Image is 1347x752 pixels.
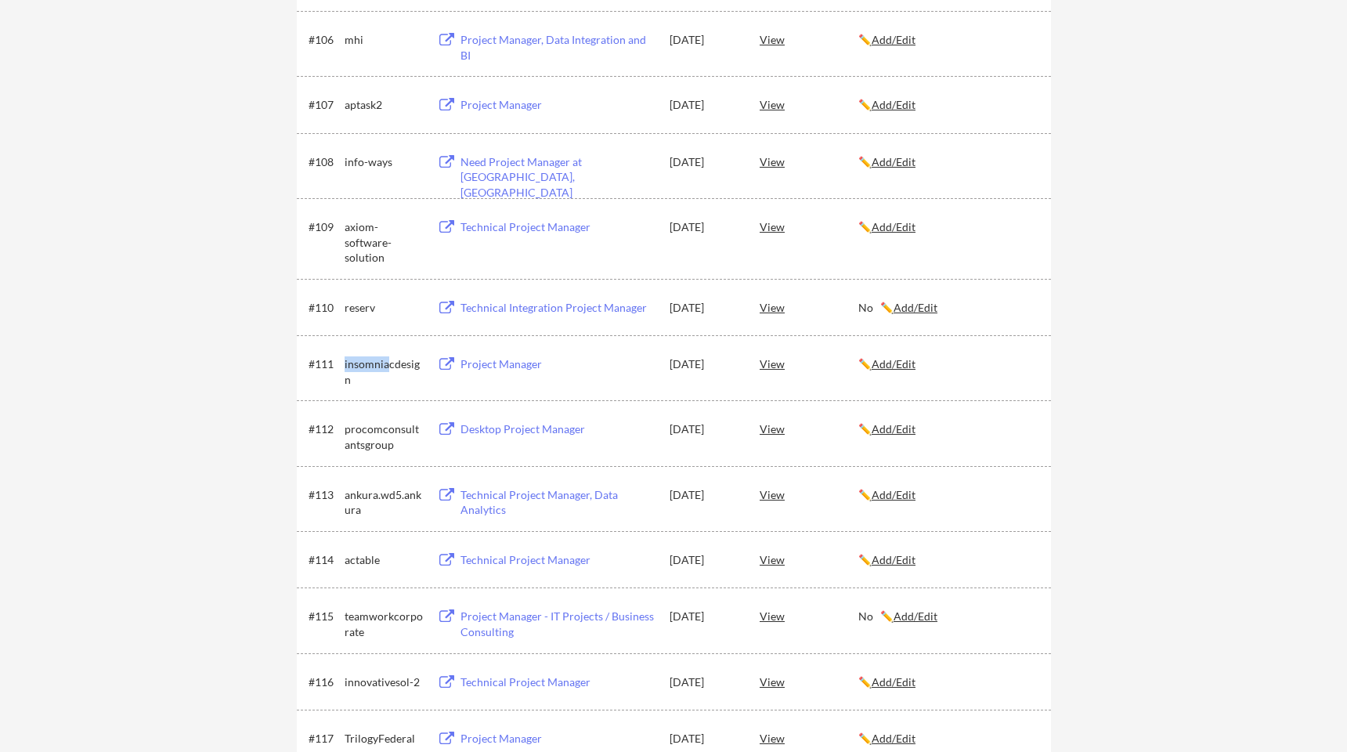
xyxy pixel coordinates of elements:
div: Project Manager [460,356,655,372]
u: Add/Edit [872,422,915,436]
div: View [760,147,858,175]
div: #115 [309,609,339,624]
div: #113 [309,487,339,503]
div: Technical Integration Project Manager [460,300,655,316]
div: ✏️ [858,356,1037,372]
div: TrilogyFederal [345,731,423,747]
div: View [760,212,858,240]
u: Add/Edit [872,220,915,233]
div: ✏️ [858,97,1037,113]
div: View [760,25,858,53]
div: Project Manager [460,731,655,747]
div: [DATE] [670,32,739,48]
div: View [760,724,858,752]
div: [DATE] [670,609,739,624]
div: #117 [309,731,339,747]
div: #110 [309,300,339,316]
div: Technical Project Manager [460,674,655,690]
div: procomconsultantsgroup [345,421,423,452]
div: Project Manager [460,97,655,113]
div: ✏️ [858,674,1037,690]
div: [DATE] [670,674,739,690]
div: #109 [309,219,339,235]
u: Add/Edit [872,553,915,566]
div: actable [345,552,423,568]
div: [DATE] [670,300,739,316]
div: ✏️ [858,32,1037,48]
div: ✏️ [858,731,1037,747]
u: Add/Edit [894,301,937,314]
u: Add/Edit [872,357,915,371]
div: View [760,90,858,118]
u: Add/Edit [872,488,915,501]
div: Technical Project Manager [460,552,655,568]
div: info-ways [345,154,423,170]
div: ✏️ [858,552,1037,568]
div: aptask2 [345,97,423,113]
div: Technical Project Manager, Data Analytics [460,487,655,518]
div: teamworkcorporate [345,609,423,639]
u: Add/Edit [872,98,915,111]
u: Add/Edit [894,609,937,623]
div: View [760,414,858,443]
u: Add/Edit [872,155,915,168]
div: #107 [309,97,339,113]
div: [DATE] [670,487,739,503]
div: #106 [309,32,339,48]
div: [DATE] [670,421,739,437]
div: View [760,602,858,630]
div: insomniacdesign [345,356,423,387]
u: Add/Edit [872,732,915,745]
u: Add/Edit [872,675,915,689]
div: #114 [309,552,339,568]
div: View [760,667,858,696]
div: ✏️ [858,154,1037,170]
u: Add/Edit [872,33,915,46]
div: innovativesol-2 [345,674,423,690]
div: Desktop Project Manager [460,421,655,437]
div: ankura.wd5.ankura [345,487,423,518]
div: mhi [345,32,423,48]
div: #111 [309,356,339,372]
div: View [760,349,858,378]
div: [DATE] [670,731,739,747]
div: No ✏️ [858,300,1037,316]
div: View [760,293,858,321]
div: #112 [309,421,339,437]
div: Need Project Manager at [GEOGRAPHIC_DATA], [GEOGRAPHIC_DATA] [460,154,655,201]
div: No ✏️ [858,609,1037,624]
div: [DATE] [670,219,739,235]
div: ✏️ [858,487,1037,503]
div: Technical Project Manager [460,219,655,235]
div: reserv [345,300,423,316]
div: [DATE] [670,356,739,372]
div: #116 [309,674,339,690]
div: axiom-software-solution [345,219,423,266]
div: View [760,480,858,508]
div: Project Manager - IT Projects / Business Consulting [460,609,655,639]
div: View [760,545,858,573]
div: #108 [309,154,339,170]
div: ✏️ [858,421,1037,437]
div: [DATE] [670,97,739,113]
div: [DATE] [670,552,739,568]
div: ✏️ [858,219,1037,235]
div: [DATE] [670,154,739,170]
div: Project Manager, Data Integration and BI [460,32,655,63]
